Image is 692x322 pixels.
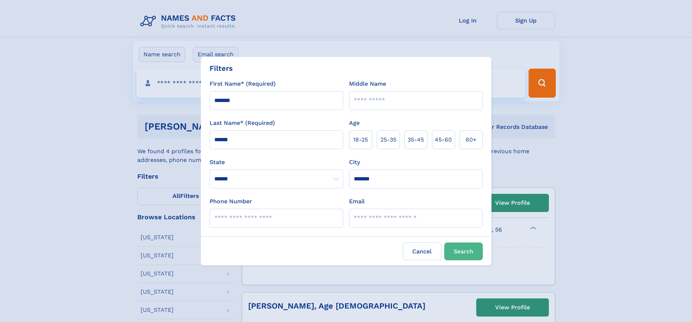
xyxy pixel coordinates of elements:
label: City [349,158,360,167]
label: Phone Number [210,197,252,206]
label: Last Name* (Required) [210,119,275,127]
label: Middle Name [349,80,386,88]
label: Cancel [403,242,441,260]
label: First Name* (Required) [210,80,276,88]
span: 18‑25 [353,135,368,144]
div: Filters [210,63,233,74]
label: Age [349,119,360,127]
span: 25‑35 [380,135,396,144]
span: 45‑60 [435,135,452,144]
span: 35‑45 [408,135,424,144]
label: State [210,158,343,167]
span: 60+ [466,135,477,144]
button: Search [444,242,483,260]
label: Email [349,197,365,206]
